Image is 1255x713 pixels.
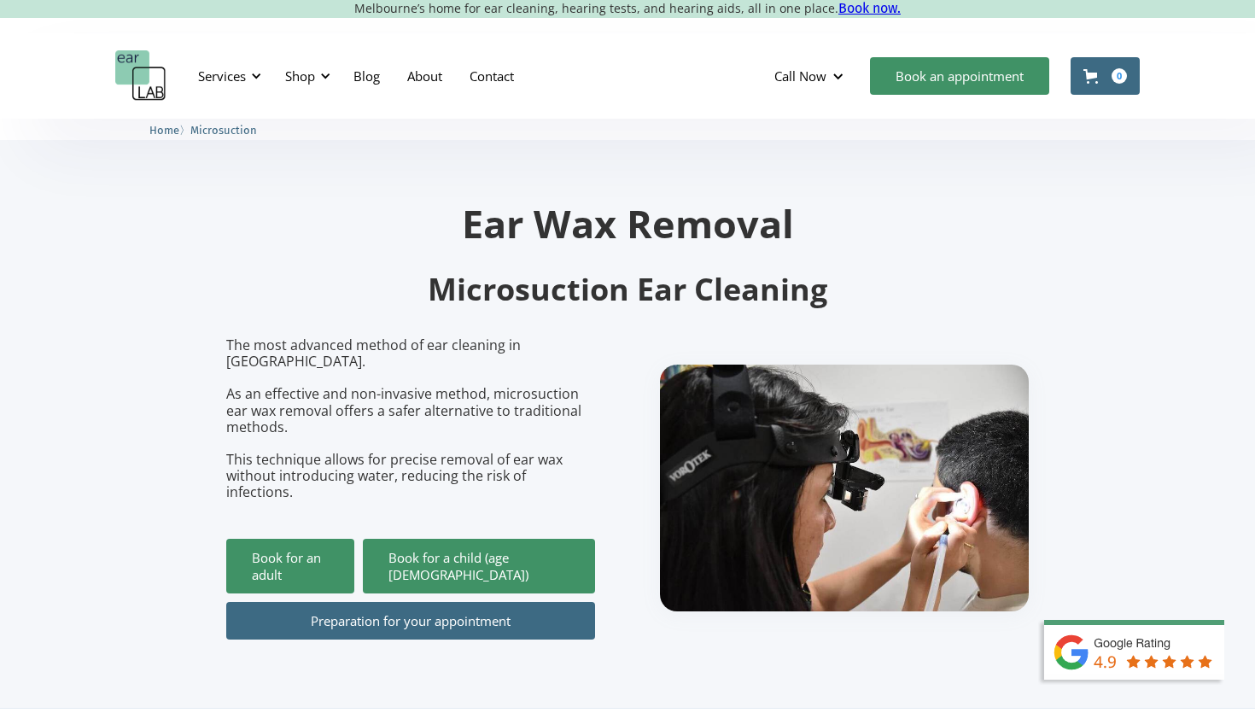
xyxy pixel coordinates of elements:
a: home [115,50,166,102]
a: Preparation for your appointment [226,602,595,640]
span: Microsuction [190,124,257,137]
div: Call Now [761,50,861,102]
a: Book for a child (age [DEMOGRAPHIC_DATA]) [363,539,595,593]
a: Book for an adult [226,539,354,593]
div: Shop [285,67,315,85]
span: Home [149,124,179,137]
a: About [394,51,456,101]
div: Services [188,50,266,102]
div: Shop [275,50,336,102]
a: Home [149,121,179,137]
h1: Ear Wax Removal [226,204,1029,243]
a: Blog [340,51,394,101]
div: 0 [1112,68,1127,84]
a: Contact [456,51,528,101]
a: Microsuction [190,121,257,137]
img: boy getting ear checked. [660,365,1029,611]
a: Book an appointment [870,57,1049,95]
h2: Microsuction Ear Cleaning [226,270,1029,310]
p: The most advanced method of ear cleaning in [GEOGRAPHIC_DATA]. As an effective and non-invasive m... [226,337,595,501]
a: Open cart [1071,57,1140,95]
div: Services [198,67,246,85]
div: Call Now [774,67,826,85]
li: 〉 [149,121,190,139]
